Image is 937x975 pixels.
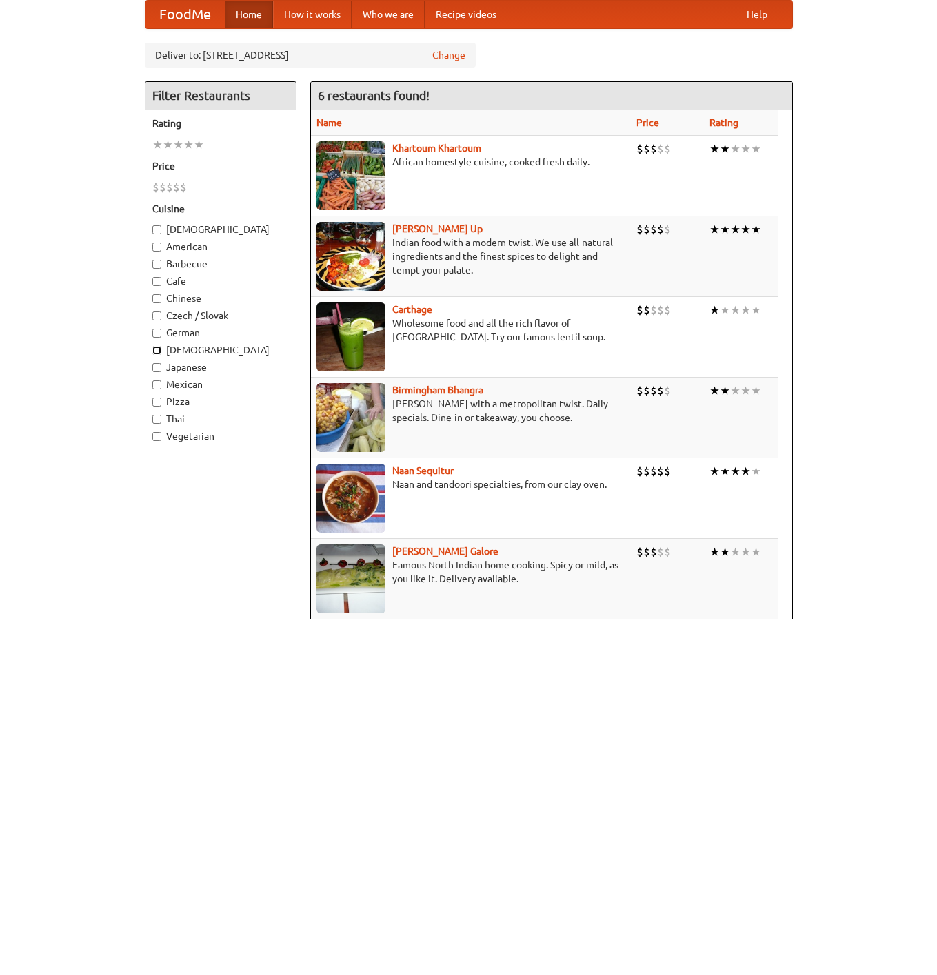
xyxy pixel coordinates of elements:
ng-pluralize: 6 restaurants found! [318,89,430,102]
img: bhangra.jpg [316,383,385,452]
li: ★ [709,141,720,156]
li: ★ [720,464,730,479]
li: ★ [730,302,740,318]
label: Cafe [152,274,289,288]
input: Japanese [152,363,161,372]
li: $ [636,222,643,237]
a: Name [316,117,342,128]
li: $ [650,222,657,237]
li: ★ [173,137,183,152]
li: $ [657,302,664,318]
li: $ [636,383,643,398]
li: $ [650,464,657,479]
li: ★ [751,302,761,318]
h4: Filter Restaurants [145,82,296,110]
a: [PERSON_NAME] Galore [392,546,498,557]
div: Deliver to: [STREET_ADDRESS] [145,43,476,68]
label: Czech / Slovak [152,309,289,322]
li: ★ [740,383,751,398]
li: ★ [730,544,740,560]
input: German [152,329,161,338]
li: ★ [183,137,194,152]
li: ★ [720,302,730,318]
label: German [152,326,289,340]
img: khartoum.jpg [316,141,385,210]
input: [DEMOGRAPHIC_DATA] [152,225,161,234]
li: ★ [709,464,720,479]
li: $ [664,302,671,318]
b: Naan Sequitur [392,465,454,476]
li: $ [650,141,657,156]
p: Famous North Indian home cooking. Spicy or mild, as you like it. Delivery available. [316,558,625,586]
a: Recipe videos [425,1,507,28]
li: ★ [751,383,761,398]
img: currygalore.jpg [316,544,385,613]
input: American [152,243,161,252]
p: [PERSON_NAME] with a metropolitan twist. Daily specials. Dine-in or takeaway, you choose. [316,397,625,424]
li: ★ [709,302,720,318]
li: $ [657,383,664,398]
li: ★ [740,302,751,318]
li: $ [636,464,643,479]
input: Thai [152,415,161,424]
label: Pizza [152,395,289,409]
label: Barbecue [152,257,289,271]
label: Thai [152,412,289,426]
p: Wholesome food and all the rich flavor of [GEOGRAPHIC_DATA]. Try our famous lentil soup. [316,316,625,344]
a: Help [736,1,778,28]
label: Japanese [152,360,289,374]
li: $ [657,222,664,237]
li: $ [657,141,664,156]
input: [DEMOGRAPHIC_DATA] [152,346,161,355]
li: $ [152,180,159,195]
a: Home [225,1,273,28]
input: Vegetarian [152,432,161,441]
b: Carthage [392,304,432,315]
li: $ [159,180,166,195]
img: naansequitur.jpg [316,464,385,533]
li: $ [643,544,650,560]
img: curryup.jpg [316,222,385,291]
h5: Cuisine [152,202,289,216]
li: ★ [751,141,761,156]
li: $ [180,180,187,195]
li: $ [173,180,180,195]
a: [PERSON_NAME] Up [392,223,483,234]
li: $ [166,180,173,195]
a: Change [432,48,465,62]
li: ★ [730,141,740,156]
h5: Price [152,159,289,173]
li: ★ [740,141,751,156]
a: Who we are [352,1,425,28]
li: $ [664,141,671,156]
input: Pizza [152,398,161,407]
p: Indian food with a modern twist. We use all-natural ingredients and the finest spices to delight ... [316,236,625,277]
img: carthage.jpg [316,302,385,371]
li: ★ [720,141,730,156]
li: ★ [740,464,751,479]
li: ★ [751,544,761,560]
li: $ [636,141,643,156]
li: ★ [740,544,751,560]
a: Birmingham Bhangra [392,384,483,396]
li: ★ [751,464,761,479]
li: $ [650,302,657,318]
li: $ [643,222,650,237]
li: $ [643,302,650,318]
li: ★ [730,222,740,237]
li: $ [636,302,643,318]
a: Khartoum Khartoum [392,143,481,154]
li: $ [636,544,643,560]
li: ★ [730,383,740,398]
li: $ [643,464,650,479]
li: $ [664,383,671,398]
li: ★ [163,137,173,152]
label: [DEMOGRAPHIC_DATA] [152,223,289,236]
li: ★ [720,383,730,398]
li: ★ [730,464,740,479]
input: Chinese [152,294,161,303]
